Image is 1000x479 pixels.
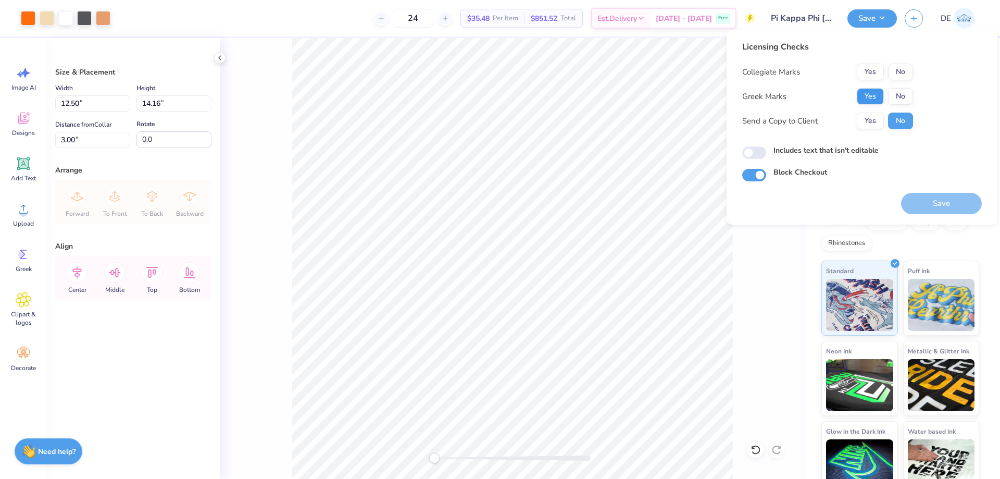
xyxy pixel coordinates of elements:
span: DE [941,13,951,24]
span: Est. Delivery [597,13,637,24]
label: Width [55,82,73,94]
span: Center [68,286,86,294]
button: Yes [857,113,884,129]
span: Metallic & Glitter Ink [908,346,969,357]
div: Align [55,241,211,252]
span: Top [147,286,157,294]
span: Total [560,13,576,24]
span: Middle [105,286,124,294]
img: Neon Ink [826,359,893,411]
button: No [888,113,913,129]
div: Collegiate Marks [742,66,800,78]
button: Yes [857,88,884,105]
span: Neon Ink [826,346,852,357]
span: Bottom [179,286,200,294]
span: Add Text [11,174,36,182]
label: Rotate [136,118,155,130]
img: Metallic & Glitter Ink [908,359,975,411]
input: Untitled Design [763,8,840,29]
span: [DATE] - [DATE] [656,13,712,24]
div: Send a Copy to Client [742,115,818,127]
div: Rhinestones [821,236,872,251]
a: DE [936,8,979,29]
img: Puff Ink [908,279,975,331]
span: $851.52 [531,13,557,24]
div: Greek Marks [742,91,786,103]
span: Image AI [11,83,36,92]
img: Standard [826,279,893,331]
div: Licensing Checks [742,41,913,53]
button: No [888,64,913,80]
span: Designs [12,129,35,137]
span: Water based Ink [908,426,956,437]
span: Free [718,15,728,22]
div: Arrange [55,165,211,176]
label: Height [136,82,155,94]
label: Block Checkout [773,167,827,178]
span: Per Item [493,13,518,24]
div: Accessibility label [429,453,440,463]
span: Decorate [11,364,36,372]
span: Glow in the Dark Ink [826,426,885,437]
span: Greek [16,265,32,273]
span: Clipart & logos [6,310,41,327]
label: Distance from Collar [55,118,111,131]
button: Yes [857,64,884,80]
span: Upload [13,219,34,228]
strong: Need help? [38,447,76,457]
img: Djian Evardoni [954,8,974,29]
div: Size & Placement [55,67,211,78]
button: No [888,88,913,105]
label: Includes text that isn't editable [773,145,879,156]
span: Puff Ink [908,265,930,276]
span: $35.48 [467,13,490,24]
button: Save [847,9,897,28]
input: – – [393,9,433,28]
span: Standard [826,265,854,276]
